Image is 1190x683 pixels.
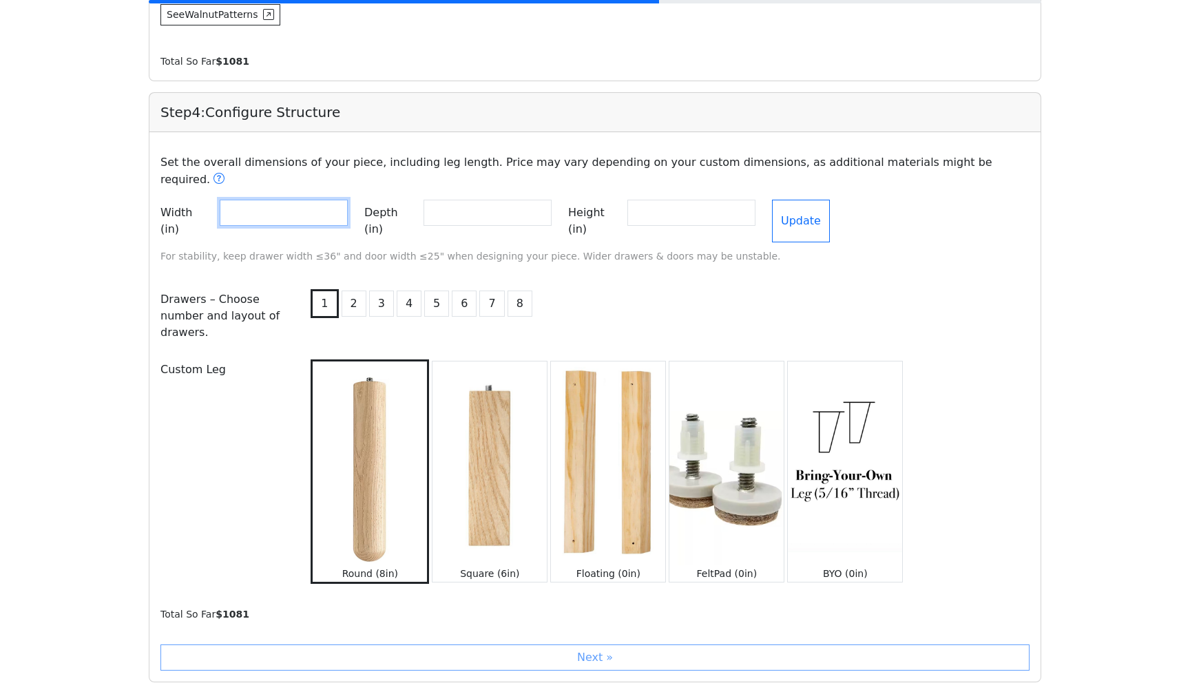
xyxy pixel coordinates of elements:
[424,291,449,317] button: 5
[551,361,665,565] img: Floating (0in)
[479,291,504,317] button: 7
[216,609,249,620] b: $ 1081
[152,154,1038,189] p: Set the overall dimensions of your piece, including leg length. Price may vary depending on your ...
[697,568,758,579] small: FeltPad (0in)
[669,361,784,565] img: FeltPad (0in)
[152,357,300,583] div: Custom Leg
[311,289,338,318] button: 1
[508,291,532,317] button: 8
[160,104,1030,120] h5: Step 4 : Configure Structure
[216,56,249,67] b: $ 1081
[397,291,421,317] button: 4
[160,251,781,262] small: For stability, keep drawer width ≤36" and door width ≤25" when designing your piece. Wider drawer...
[669,361,784,582] button: FeltPad (0in)
[823,568,868,579] small: BYO (0in)
[787,361,903,582] button: BYO (0in)
[460,568,519,579] small: Square (6in)
[160,609,249,620] small: Total So Far
[788,361,902,565] img: BYO (0in)
[342,568,398,579] small: Round (8in)
[369,291,394,317] button: 3
[576,568,640,579] small: Floating (0in)
[313,361,427,565] img: Round (8in)
[152,286,300,346] div: Drawers – Choose number and layout of drawers.
[160,200,214,242] label: Width (in)
[342,291,366,317] button: 2
[568,200,622,242] label: Height (in)
[311,359,429,583] button: Round (8in)
[160,4,280,25] button: SeeWalnutPatterns
[772,200,830,242] button: Update
[364,200,418,242] label: Depth (in)
[160,56,249,67] small: Total So Far
[550,361,666,582] button: Floating (0in)
[213,171,225,189] button: Does a smaller size cost less?
[432,361,547,565] img: Square (6in)
[432,361,547,582] button: Square (6in)
[452,291,477,317] button: 6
